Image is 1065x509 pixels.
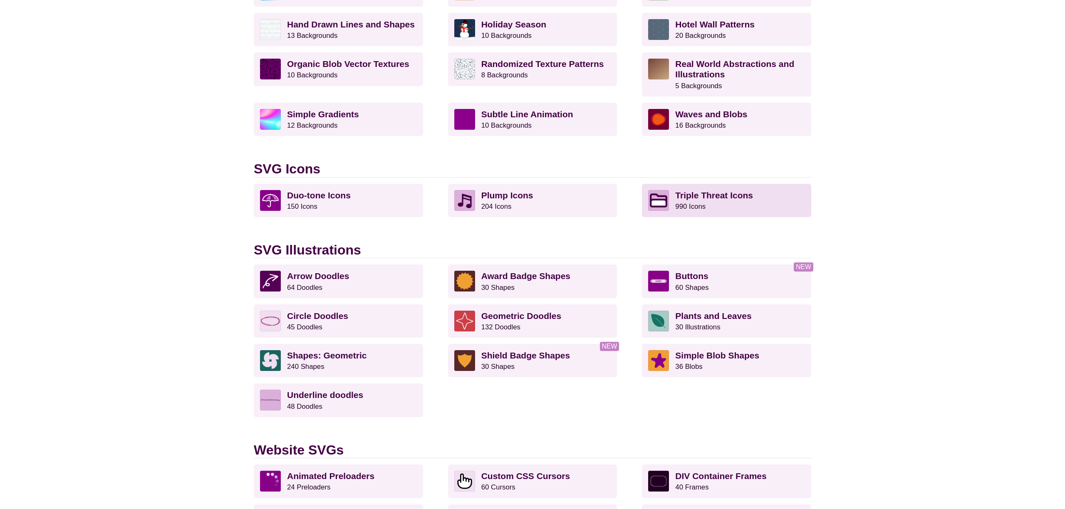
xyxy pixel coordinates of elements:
img: fancy vintage frame [648,471,669,492]
strong: Plump Icons [481,190,533,200]
strong: Circle Doodles [287,311,348,321]
strong: Randomized Texture Patterns [481,59,604,69]
a: Simple Blob Shapes36 Blobs [642,344,811,377]
img: Purple vector splotches [260,59,281,79]
small: 20 Backgrounds [675,32,726,40]
strong: Subtle Line Animation [481,109,573,119]
small: 240 Shapes [287,363,324,371]
a: Plump Icons204 Icons [448,184,617,217]
a: Triple Threat Icons990 Icons [642,184,811,217]
small: 16 Backgrounds [675,121,726,129]
a: Geometric Doodles132 Doodles [448,304,617,338]
img: white subtle wave background [260,19,281,40]
img: twisting arrow [260,271,281,292]
strong: Simple Blob Shapes [675,351,759,360]
img: umbrella icon [260,190,281,211]
strong: Arrow Doodles [287,271,349,281]
small: 132 Doodles [481,323,520,331]
img: vector art snowman with black hat, branch arms, and carrot nose [454,19,475,40]
img: hand-drawn star outline doodle [454,311,475,331]
strong: Triple Threat Icons [675,190,753,200]
a: Buttons60 Shapes [642,264,811,298]
small: 30 Illustrations [675,323,720,331]
img: hand-drawn underline waves [260,390,281,410]
a: Real World Abstractions and Illustrations5 Backgrounds [642,52,811,96]
strong: Shield Badge Shapes [481,351,570,360]
a: Hand Drawn Lines and Shapes13 Backgrounds [254,13,423,46]
img: Hand pointer icon [454,471,475,492]
img: wooden floor pattern [648,59,669,79]
small: 150 Icons [287,203,317,210]
strong: Geometric Doodles [481,311,562,321]
a: Shield Badge Shapes30 Shapes [448,344,617,377]
small: 30 Shapes [481,284,515,292]
a: Duo-tone Icons150 Icons [254,184,423,217]
small: 48 Doodles [287,403,322,410]
small: 5 Backgrounds [675,82,722,90]
img: Shield Badge Shape [454,350,475,371]
small: 40 Frames [675,483,708,491]
h2: SVG Icons [254,161,811,177]
small: 12 Backgrounds [287,121,337,129]
h2: SVG Illustrations [254,242,811,258]
strong: Shapes: Geometric [287,351,367,360]
small: 990 Icons [675,203,706,210]
img: vector leaf [648,311,669,331]
img: colorful radial mesh gradient rainbow [260,109,281,130]
strong: Real World Abstractions and Illustrations [675,59,794,79]
a: Underline doodles48 Doodles [254,383,423,417]
strong: Plants and Leaves [675,311,751,321]
strong: Simple Gradients [287,109,359,119]
a: Animated Preloaders24 Preloaders [254,465,423,498]
strong: Custom CSS Cursors [481,471,570,481]
small: 24 Preloaders [287,483,330,491]
small: 8 Backgrounds [481,71,528,79]
strong: Organic Blob Vector Textures [287,59,409,69]
small: 64 Doodles [287,284,322,292]
strong: Hotel Wall Patterns [675,20,755,29]
small: 45 Doodles [287,323,322,331]
small: 10 Backgrounds [481,121,532,129]
small: 10 Backgrounds [481,32,532,40]
a: Plants and Leaves30 Illustrations [642,304,811,338]
img: Award Badge Shape [454,271,475,292]
strong: DIV Container Frames [675,471,766,481]
img: pinwheel shape made of half circles over green background [260,350,281,371]
img: button with arrow caps [648,271,669,292]
a: Simple Gradients12 Backgrounds [254,103,423,136]
a: Shapes: Geometric240 Shapes [254,344,423,377]
a: Award Badge Shapes30 Shapes [448,264,617,298]
a: Holiday Season10 Backgrounds [448,13,617,46]
strong: Animated Preloaders [287,471,374,481]
a: Circle Doodles45 Doodles [254,304,423,338]
strong: Buttons [675,271,708,281]
h2: Website SVGs [254,442,811,458]
a: Subtle Line Animation10 Backgrounds [448,103,617,136]
img: gray texture pattern on white [454,59,475,79]
small: 10 Backgrounds [287,71,337,79]
small: 60 Shapes [675,284,708,292]
img: Folder icon [648,190,669,211]
small: 36 Blobs [675,363,702,371]
img: svg double circle [260,311,281,331]
img: various uneven centered blobs [648,109,669,130]
a: Randomized Texture Patterns8 Backgrounds [448,52,617,86]
a: Waves and Blobs16 Backgrounds [642,103,811,136]
img: Musical note icon [454,190,475,211]
a: Organic Blob Vector Textures10 Backgrounds [254,52,423,86]
strong: Award Badge Shapes [481,271,570,281]
img: a line grid with a slope perspective [454,109,475,130]
small: 13 Backgrounds [287,32,337,40]
strong: Duo-tone Icons [287,190,351,200]
small: 60 Cursors [481,483,515,491]
img: spinning loading animation fading dots in circle [260,471,281,492]
strong: Waves and Blobs [675,109,747,119]
a: DIV Container Frames40 Frames [642,465,811,498]
strong: Holiday Season [481,20,546,29]
strong: Hand Drawn Lines and Shapes [287,20,415,29]
img: starfish blob [648,350,669,371]
a: Hotel Wall Patterns20 Backgrounds [642,13,811,46]
a: Custom CSS Cursors60 Cursors [448,465,617,498]
small: 204 Icons [481,203,512,210]
img: intersecting outlined circles formation pattern [648,19,669,40]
